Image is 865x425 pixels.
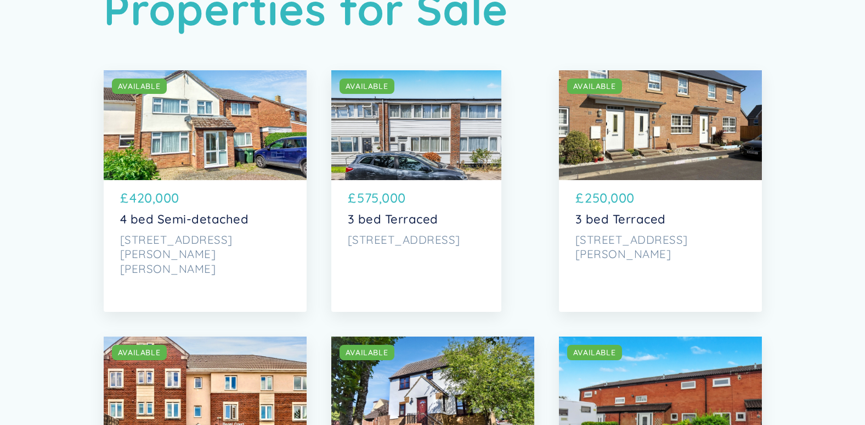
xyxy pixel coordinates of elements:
p: 3 bed Terraced [575,212,745,227]
p: £ [120,188,129,208]
div: AVAILABLE [118,81,161,92]
p: £ [575,188,584,208]
div: AVAILABLE [118,347,161,358]
p: 250,000 [585,188,635,208]
p: [STREET_ADDRESS][PERSON_NAME] [575,232,745,261]
div: AVAILABLE [573,347,616,358]
p: 575,000 [357,188,406,208]
a: AVAILABLE£250,0003 bed Terraced[STREET_ADDRESS][PERSON_NAME] [559,70,762,312]
p: 4 bed Semi-detached [120,212,290,227]
div: AVAILABLE [346,81,388,92]
p: [STREET_ADDRESS] [348,232,485,247]
p: [STREET_ADDRESS][PERSON_NAME][PERSON_NAME] [120,232,290,276]
div: AVAILABLE [573,81,616,92]
p: 420,000 [129,188,179,208]
p: 3 bed Terraced [348,212,485,227]
p: £ [348,188,357,208]
a: AVAILABLE£420,0004 bed Semi-detached[STREET_ADDRESS][PERSON_NAME][PERSON_NAME] [104,70,307,312]
a: AVAILABLE£575,0003 bed Terraced[STREET_ADDRESS] [331,70,501,312]
div: AVAILABLE [346,347,388,358]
